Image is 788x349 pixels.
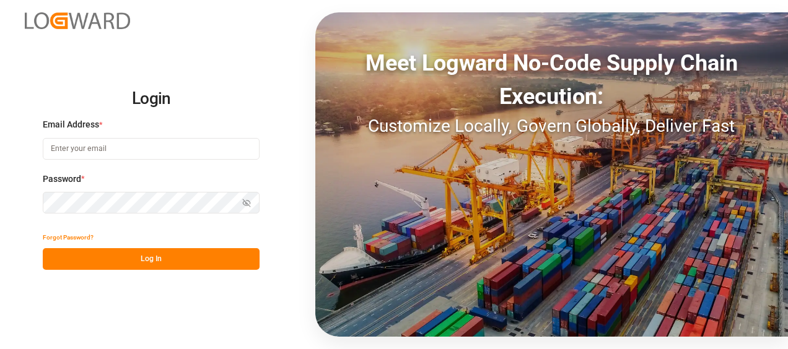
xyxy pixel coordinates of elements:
div: Meet Logward No-Code Supply Chain Execution: [315,46,788,113]
button: Log In [43,248,260,270]
input: Enter your email [43,138,260,160]
span: Password [43,173,81,186]
img: Logward_new_orange.png [25,12,130,29]
span: Email Address [43,118,99,131]
button: Forgot Password? [43,226,94,248]
div: Customize Locally, Govern Globally, Deliver Fast [315,113,788,139]
h2: Login [43,79,260,119]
